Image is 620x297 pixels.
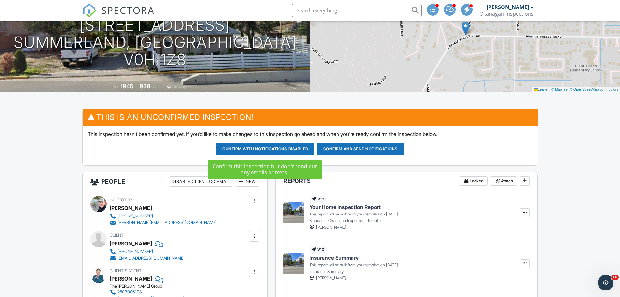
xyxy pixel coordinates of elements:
[110,268,142,273] span: Client's Agent
[151,84,160,89] span: sq. ft.
[110,248,185,255] a: [PHONE_NUMBER]
[83,172,267,191] h3: People
[462,22,470,35] img: Marker
[598,275,613,290] iframe: Intercom live chat
[110,274,152,284] a: [PERSON_NAME]
[317,143,404,155] button: Confirm and send notifications
[110,255,185,261] a: [EMAIL_ADDRESS][DOMAIN_NAME]
[82,3,97,18] img: The Best Home Inspection Software - Spectora
[140,83,150,90] div: 939
[112,84,119,89] span: Built
[570,87,618,91] a: © OpenStreetMap contributors
[110,198,132,202] span: Inspector
[169,176,233,187] div: Disable Client CC Email
[549,87,550,91] span: |
[216,143,314,155] button: Confirm with notifications disabled
[10,17,300,68] h1: [STREET_ADDRESS] Summerland, [GEOGRAPHIC_DATA] V0H 1Z8
[236,176,259,187] div: New
[110,233,124,238] span: Client
[110,203,152,213] div: [PERSON_NAME]
[117,249,153,254] div: [PHONE_NUMBER]
[110,219,217,226] a: [PERSON_NAME][EMAIL_ADDRESS][DOMAIN_NAME]
[110,289,185,295] a: 2503006108
[101,3,155,17] span: SPECTORA
[117,214,153,219] div: [PHONE_NUMBER]
[479,10,534,17] div: Okanagan Inspections
[120,83,133,90] div: 1945
[110,213,217,219] a: [PHONE_NUMBER]
[534,87,548,91] a: Leaflet
[110,239,152,248] div: [PERSON_NAME]
[292,4,422,17] input: Search everything...
[117,220,217,225] div: [PERSON_NAME][EMAIL_ADDRESS][DOMAIN_NAME]
[117,256,185,261] div: [EMAIL_ADDRESS][DOMAIN_NAME]
[611,275,619,280] span: 10
[110,284,190,289] div: The [PERSON_NAME] Group
[551,87,569,91] a: © MapTiler
[82,9,155,22] a: SPECTORA
[487,4,529,10] div: [PERSON_NAME]
[88,130,533,138] p: This inspection hasn't been confirmed yet. If you'd like to make changes to this inspection go ah...
[117,290,142,295] div: 2503006108
[83,109,538,125] h3: This is an Unconfirmed Inspection!
[172,84,192,89] span: crawlspace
